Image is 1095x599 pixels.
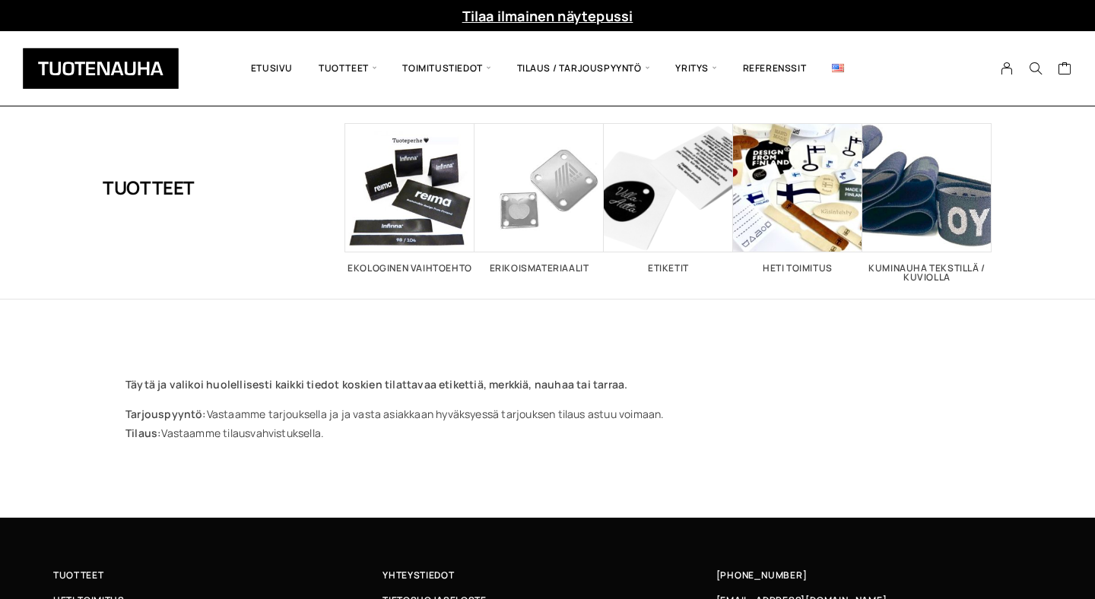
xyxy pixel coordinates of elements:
h2: Kuminauha tekstillä / kuviolla [862,264,992,282]
h2: Heti toimitus [733,264,862,273]
a: Tilaa ilmainen näytepussi [462,7,633,25]
a: My Account [992,62,1022,75]
a: Cart [1058,61,1072,79]
img: English [832,64,844,72]
span: Yritys [662,43,729,94]
strong: Tarjouspyyntö: [125,407,207,421]
h2: Etiketit [604,264,733,273]
a: [PHONE_NUMBER] [716,567,808,583]
strong: Täytä ja valikoi huolellisesti kaikki tiedot koskien tilattavaa etikettiä, merkkiä, nauhaa tai ta... [125,377,627,391]
h2: Ekologinen vaihtoehto [345,264,474,273]
a: Visit product category Heti toimitus [733,123,862,273]
button: Search [1021,62,1050,75]
span: Tuotteet [306,43,389,94]
h2: Erikoismateriaalit [474,264,604,273]
h1: Tuotteet [103,123,195,252]
a: Visit product category Erikoismateriaalit [474,123,604,273]
a: Visit product category Kuminauha tekstillä / kuviolla [862,123,992,282]
a: Tuotteet [53,567,382,583]
img: Tuotenauha Oy [23,48,179,89]
strong: Tilaus: [125,426,161,440]
a: Visit product category Etiketit [604,123,733,273]
a: Etusivu [238,43,306,94]
a: Referenssit [730,43,820,94]
span: Tuotteet [53,567,103,583]
span: Tilaus / Tarjouspyyntö [504,43,663,94]
p: Vastaamme tarjouksella ja ja vasta asiakkaan hyväksyessä tarjouksen tilaus astuu voimaan. Vastaam... [125,404,970,442]
a: Visit product category Ekologinen vaihtoehto [345,123,474,273]
a: Yhteystiedot [382,567,712,583]
span: Yhteystiedot [382,567,454,583]
span: Toimitustiedot [389,43,503,94]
